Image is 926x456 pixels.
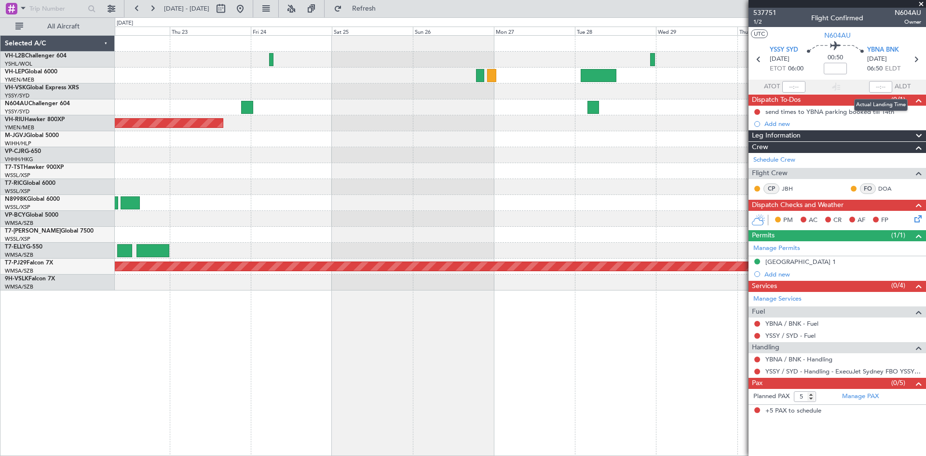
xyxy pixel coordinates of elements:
[5,267,33,275] a: WMSA/SZB
[752,95,801,106] span: Dispatch To-Dos
[895,82,911,92] span: ALDT
[860,183,876,194] div: FO
[5,108,29,115] a: YSSY/SYD
[770,64,786,74] span: ETOT
[752,281,777,292] span: Services
[5,251,33,259] a: WMSA/SZB
[5,235,30,243] a: WSSL/XSP
[29,1,85,16] input: Trip Number
[5,172,30,179] a: WSSL/XSP
[765,355,832,363] a: YBNA / BNK - Handling
[5,69,57,75] a: VH-LEPGlobal 6000
[764,270,921,278] div: Add new
[752,306,765,318] span: Fuel
[783,216,793,225] span: PM
[5,101,28,107] span: N604AU
[753,155,795,165] a: Schedule Crew
[752,200,844,211] span: Dispatch Checks and Weather
[5,212,26,218] span: VP-BCY
[833,216,842,225] span: CR
[858,216,865,225] span: AF
[753,392,790,401] label: Planned PAX
[5,133,59,138] a: M-JGVJGlobal 5000
[5,228,61,234] span: T7-[PERSON_NAME]
[5,244,42,250] a: T7-ELLYG-550
[5,53,67,59] a: VH-L2BChallenger 604
[752,378,763,389] span: Pax
[164,4,209,13] span: [DATE] - [DATE]
[891,280,905,290] span: (0/4)
[891,230,905,240] span: (1/1)
[88,27,169,35] div: Wed 22
[782,184,803,193] a: JBH
[765,108,894,116] div: send times to YBNA parking booked till 14th
[332,27,413,35] div: Sat 25
[842,392,879,401] a: Manage PAX
[117,19,133,28] div: [DATE]
[5,149,25,154] span: VP-CJR
[5,60,32,68] a: YSHL/WOL
[753,294,802,304] a: Manage Services
[5,180,23,186] span: T7-RIC
[824,30,851,41] span: N604AU
[5,276,28,282] span: 9H-VSLK
[788,64,803,74] span: 06:00
[5,149,41,154] a: VP-CJRG-650
[5,85,26,91] span: VH-VSK
[5,228,94,234] a: T7-[PERSON_NAME]Global 7500
[575,27,656,35] div: Tue 28
[764,120,921,128] div: Add new
[752,342,779,353] span: Handling
[765,258,836,266] div: [GEOGRAPHIC_DATA] 1
[763,183,779,194] div: CP
[811,13,863,23] div: Flight Confirmed
[737,27,818,35] div: Thu 30
[494,27,575,35] div: Mon 27
[5,53,25,59] span: VH-L2B
[867,45,899,55] span: YBNA BNK
[770,45,798,55] span: YSSY SYD
[753,8,776,18] span: 537751
[5,85,79,91] a: VH-VSKGlobal Express XRS
[753,18,776,26] span: 1/2
[895,8,921,18] span: N604AU
[5,220,33,227] a: WMSA/SZB
[5,204,30,211] a: WSSL/XSP
[895,18,921,26] span: Owner
[344,5,384,12] span: Refresh
[765,319,818,328] a: YBNA / BNK - Fuel
[5,76,34,83] a: YMEN/MEB
[5,124,34,131] a: YMEN/MEB
[881,216,888,225] span: FP
[5,244,26,250] span: T7-ELLY
[5,165,64,170] a: T7-TSTHawker 900XP
[867,55,887,64] span: [DATE]
[5,276,55,282] a: 9H-VSLKFalcon 7X
[765,406,821,416] span: +5 PAX to schedule
[885,64,900,74] span: ELDT
[5,212,58,218] a: VP-BCYGlobal 5000
[770,55,790,64] span: [DATE]
[891,378,905,388] span: (0/5)
[5,260,53,266] a: T7-PJ29Falcon 7X
[878,184,900,193] a: DOA
[751,29,768,38] button: UTC
[753,244,800,253] a: Manage Permits
[5,180,55,186] a: T7-RICGlobal 6000
[170,27,251,35] div: Thu 23
[867,64,883,74] span: 06:50
[5,117,65,123] a: VH-RIUHawker 800XP
[752,142,768,153] span: Crew
[25,23,102,30] span: All Aircraft
[5,133,26,138] span: M-JGVJ
[5,165,24,170] span: T7-TST
[782,81,805,93] input: --:--
[11,19,105,34] button: All Aircraft
[752,168,788,179] span: Flight Crew
[5,69,25,75] span: VH-LEP
[854,99,908,111] div: Actual Landing Time
[765,332,816,340] a: YSSY / SYD - Fuel
[5,196,60,202] a: N8998KGlobal 6000
[5,140,31,147] a: WIHH/HLP
[329,1,387,16] button: Refresh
